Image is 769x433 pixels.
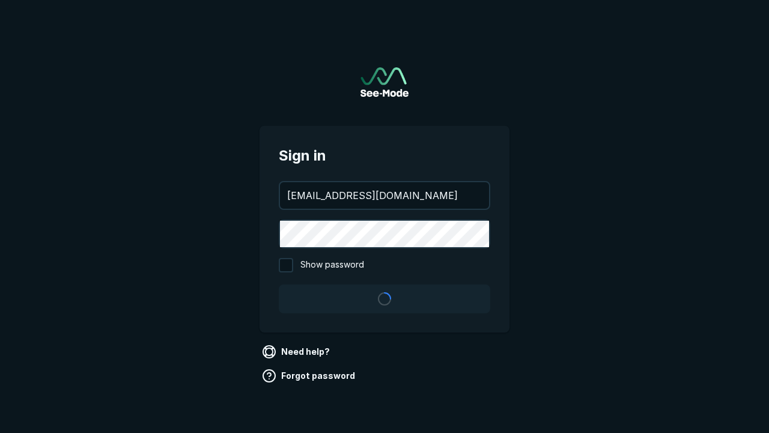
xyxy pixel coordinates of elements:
span: Show password [300,258,364,272]
a: Forgot password [260,366,360,385]
img: See-Mode Logo [360,67,409,97]
a: Go to sign in [360,67,409,97]
input: your@email.com [280,182,489,209]
span: Sign in [279,145,490,167]
a: Need help? [260,342,335,361]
